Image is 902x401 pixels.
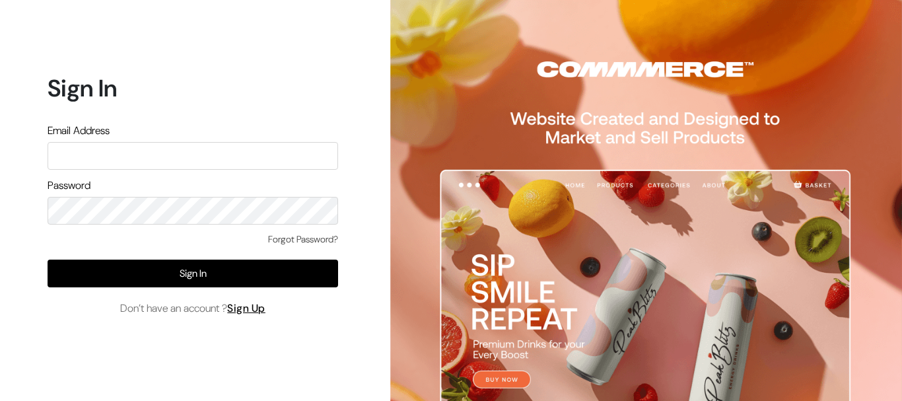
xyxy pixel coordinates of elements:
[48,123,110,139] label: Email Address
[48,260,338,287] button: Sign In
[268,233,338,246] a: Forgot Password?
[48,178,90,194] label: Password
[227,301,265,315] a: Sign Up
[120,301,265,316] span: Don’t have an account ?
[48,74,338,102] h1: Sign In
